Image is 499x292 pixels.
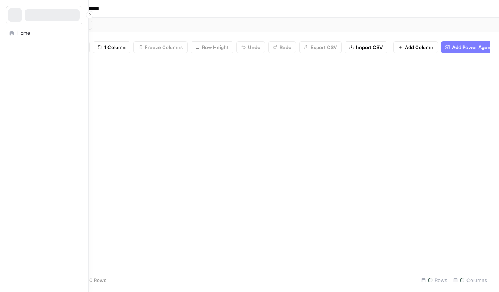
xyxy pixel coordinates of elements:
span: Home [17,30,79,37]
button: Add Power Agent [441,41,497,53]
span: Redo [280,44,291,51]
button: Undo [236,41,265,53]
div: Rows [418,274,450,286]
span: Import CSV [356,44,383,51]
button: Export CSV [299,41,342,53]
button: Freeze Columns [133,41,188,53]
div: Columns [450,274,490,286]
span: Export CSV [311,44,337,51]
span: Undo [248,44,260,51]
span: Row Height [202,44,229,51]
button: Redo [268,41,296,53]
span: Add Column [405,44,433,51]
span: Add Power Agent [452,44,492,51]
span: Freeze Columns [145,44,183,51]
a: Home [6,27,82,39]
button: Row Height [191,41,233,53]
button: 1 Column [93,41,130,53]
button: Add Column [393,41,438,53]
span: Add 10 Rows [77,276,106,284]
span: 1 Column [104,44,126,51]
button: Import CSV [345,41,387,53]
